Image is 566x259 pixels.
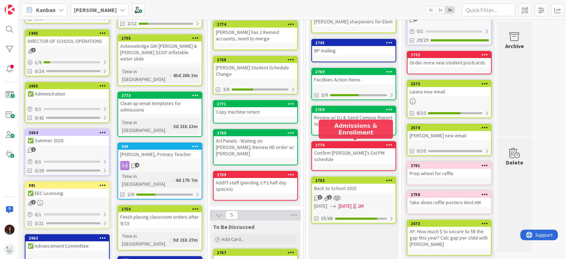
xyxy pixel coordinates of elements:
span: [DATE] [314,202,327,210]
span: 6/10 [417,109,426,117]
span: : [170,122,171,130]
span: 0/21 [35,220,44,227]
div: 2574[PERSON_NAME] new email [408,125,491,140]
div: Time in [GEOGRAPHIC_DATA] [120,119,170,134]
img: RF [5,225,15,235]
div: Back to School 2025 [312,184,395,193]
div: Art Panels - Waiting on [PERSON_NAME]; Review HD order w/ [PERSON_NAME] [214,136,297,158]
span: 0/29 [35,167,44,174]
div: 2750Finish placing classroom orders after 9/15 [118,206,202,228]
a: 1945DIRECTOR OF SCHOOL OPERATIONS1/90/24 [25,29,110,76]
div: 981 [25,182,109,189]
a: 2759Review w/ DJ & Send Campus Report to JT & SH [311,106,396,136]
span: : [173,176,174,184]
a: 2750Finish placing classroom orders after 9/15Time in [GEOGRAPHIC_DATA]:9d 21h 27m [117,205,202,251]
div: 2750 [121,207,202,212]
span: : [170,71,171,79]
div: Finish placing classroom orders after 9/15 [118,212,202,228]
div: Addt'l staff (pending 2 P2 half day spaces) [214,178,297,194]
a: 2664✅ Summer 20260/10/29 [25,129,110,176]
div: 0/1 [25,210,109,219]
div: 2750 [118,206,202,212]
a: [PERSON_NAME] sharpeners for Elem [311,10,396,33]
div: 2702 [315,178,395,183]
div: 2702Back to School 2025 [312,177,395,193]
div: 1945 [25,30,109,36]
input: Quick Filter... [462,4,515,16]
span: Kanban [36,6,56,14]
div: 9d 21h 27m [171,236,200,244]
div: 2771Copy machine return [214,101,297,116]
a: 2705Acknowledge GIK [PERSON_NAME] & [PERSON_NAME] $320? Inflatable water slideTime in [GEOGRAPHIC... [117,34,202,86]
a: 2665✅ Administration0/10/43 [25,82,110,123]
div: 2705Acknowledge GIK [PERSON_NAME] & [PERSON_NAME] $320? Inflatable water slide [118,35,202,63]
div: 2664 [25,129,109,136]
div: 2573Laiana new email [408,81,491,96]
a: 2760Art Panels - Waiting on [PERSON_NAME]; Review HD order w/ [PERSON_NAME] [213,129,298,165]
span: 1 [327,195,332,200]
h5: Admissions & Enrollment [322,122,390,136]
span: 0 / 1 [35,211,41,218]
div: 2769 [315,69,395,74]
div: 2770 [315,143,395,148]
div: 2758Take down raffle posters Wed AM [408,191,491,207]
div: BP mailing [312,46,395,55]
div: Review w/ DJ & Send Campus Report to JT & SH [312,113,395,128]
a: 2574[PERSON_NAME] new email0/10 [407,124,492,156]
div: 2574 [411,125,491,130]
a: 2770Confirm [PERSON_NAME]'s Ext PM schedule [311,141,396,171]
span: 1 / 9 [35,59,41,66]
div: 2663✅ Advancement Committee [25,235,109,251]
div: 2732Order more new student postcards [408,52,491,67]
div: 2760 [214,130,297,136]
div: 2774 [214,21,297,28]
div: DIRECTOR OF SCHOOL OPERATIONS [25,36,109,46]
a: 360[PERSON_NAME], Primary TeacherTime in [GEOGRAPHIC_DATA]:4d 17h 7m2/6 [117,143,202,200]
div: 1945DIRECTOR OF SCHOOL OPERATIONS [25,30,109,46]
div: 2767 [217,250,297,255]
div: 2773Clean up email templates for admissions [118,92,202,114]
div: 2732 [408,52,491,58]
a: 2745BP mailing [311,39,396,62]
span: 1 [31,200,36,205]
a: 2761Prep wheel for raffle [407,162,492,185]
div: 2761Prep wheel for raffle [408,162,491,178]
div: 2673 [408,220,491,227]
div: 2739 [217,172,297,177]
div: 2768 [214,57,297,63]
a: 2702Back to School 2025[DATE][DATE]2M55/68 [311,177,396,224]
span: 1x [426,6,435,13]
span: 1 [31,147,36,152]
a: 2771Copy machine return [213,100,298,123]
div: ✅ Summer 2026 [25,136,109,145]
div: [PERSON_NAME] new email [408,131,491,140]
div: 43d 20h 3m [171,71,200,79]
div: 981 [29,183,109,188]
div: 2705 [121,36,202,41]
div: 360 [121,144,202,149]
div: 2665✅ Administration [25,83,109,98]
span: [DATE] [339,202,352,210]
div: 2773 [118,92,202,99]
a: 2758Take down raffle posters Wed AM [407,191,492,214]
div: ✅ Advancement Committee [25,241,109,251]
div: 2759 [312,107,395,113]
div: 2758 [411,192,491,197]
div: 2759 [315,107,395,112]
div: [PERSON_NAME] Student Schedule Change [214,63,297,79]
div: [PERSON_NAME] has 2 Remind accounts, need to merge [214,28,297,43]
span: 1 [31,48,36,52]
div: [PERSON_NAME] sharpeners for Elem [312,17,395,26]
div: 2745 [312,40,395,46]
div: 360 [118,143,202,150]
div: 2745 [315,40,395,45]
div: Acknowledge GIK [PERSON_NAME] & [PERSON_NAME] $320? Inflatable water slide [118,41,202,63]
div: 2770Confirm [PERSON_NAME]'s Ext PM schedule [312,142,395,164]
div: Clean up email templates for admissions [118,99,202,114]
span: 2/12 [127,20,137,27]
span: 2/6 [127,191,134,198]
div: Copy machine return [214,107,297,116]
span: Add Card... [221,236,244,242]
div: 2760Art Panels - Waiting on [PERSON_NAME]; Review HD order w/ [PERSON_NAME] [214,130,297,158]
a: 981✅ EEC Licensing0/10/21 [25,182,110,229]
